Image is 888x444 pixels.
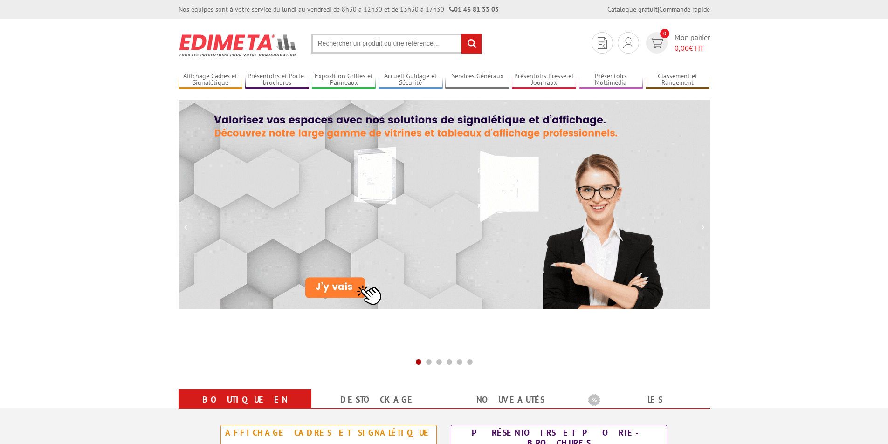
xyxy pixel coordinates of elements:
div: Nos équipes sont à votre service du lundi au vendredi de 8h30 à 12h30 et de 13h30 à 17h30 [179,5,499,14]
a: Présentoirs Presse et Journaux [512,72,576,88]
input: rechercher [461,34,482,54]
span: 0,00 [675,43,689,53]
img: devis rapide [623,37,633,48]
a: Commande rapide [659,5,710,14]
a: Catalogue gratuit [607,5,658,14]
a: Services Généraux [445,72,509,88]
a: Classement et Rangement [646,72,710,88]
a: Présentoirs et Porte-brochures [245,72,310,88]
span: Mon panier [675,32,710,54]
a: Présentoirs Multimédia [579,72,643,88]
b: Les promotions [588,391,705,410]
a: Affichage Cadres et Signalétique [179,72,243,88]
div: Affichage Cadres et Signalétique [223,428,434,438]
a: nouveautés [455,391,566,408]
a: Boutique en ligne [190,391,300,425]
span: € HT [675,43,710,54]
img: devis rapide [598,37,607,49]
a: Les promotions [588,391,699,425]
img: devis rapide [650,38,663,48]
a: Accueil Guidage et Sécurité [379,72,443,88]
input: Rechercher un produit ou une référence... [311,34,482,54]
a: Destockage [323,391,433,408]
span: 0 [660,29,669,38]
a: devis rapide 0 Mon panier 0,00€ HT [644,32,710,54]
img: Présentoir, panneau, stand - Edimeta - PLV, affichage, mobilier bureau, entreprise [179,28,297,62]
div: | [607,5,710,14]
a: Exposition Grilles et Panneaux [312,72,376,88]
strong: 01 46 81 33 03 [449,5,499,14]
